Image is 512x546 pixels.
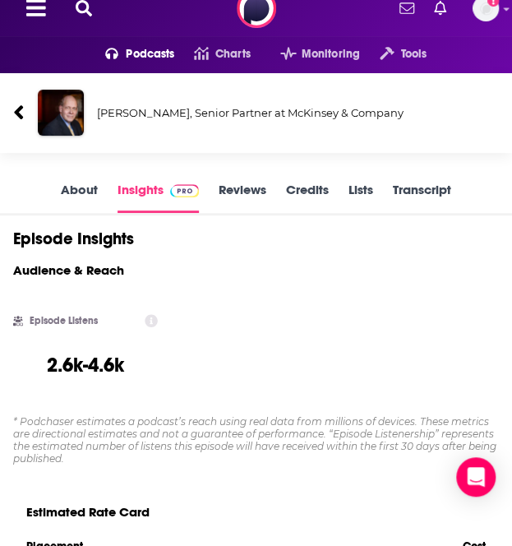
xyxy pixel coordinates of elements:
[170,184,199,197] img: Podchaser Pro
[47,353,124,377] h3: 2.6k-4.6k
[85,41,175,67] button: open menu
[393,182,451,213] a: Transcript
[219,182,266,213] a: Reviews
[174,41,250,67] a: Charts
[302,43,360,66] span: Monitoring
[13,229,134,249] h1: Episode Insights
[118,182,199,213] a: InsightsPodchaser Pro
[126,43,174,66] span: Podcasts
[261,41,360,67] button: open menu
[26,504,150,520] span: Estimated Rate Card
[348,182,373,213] a: Lists
[215,43,251,66] span: Charts
[30,315,98,326] h2: Episode Listens
[286,182,329,213] a: Credits
[61,182,98,213] a: About
[360,41,427,67] button: open menu
[456,457,496,497] div: Open Intercom Messenger
[13,262,124,278] h3: Audience & Reach
[38,90,84,136] img: Carolyn Dewar, Senior Partner at McKinsey & Company
[400,43,427,66] span: Tools
[97,106,474,119] h3: [PERSON_NAME], Senior Partner at McKinsey & Company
